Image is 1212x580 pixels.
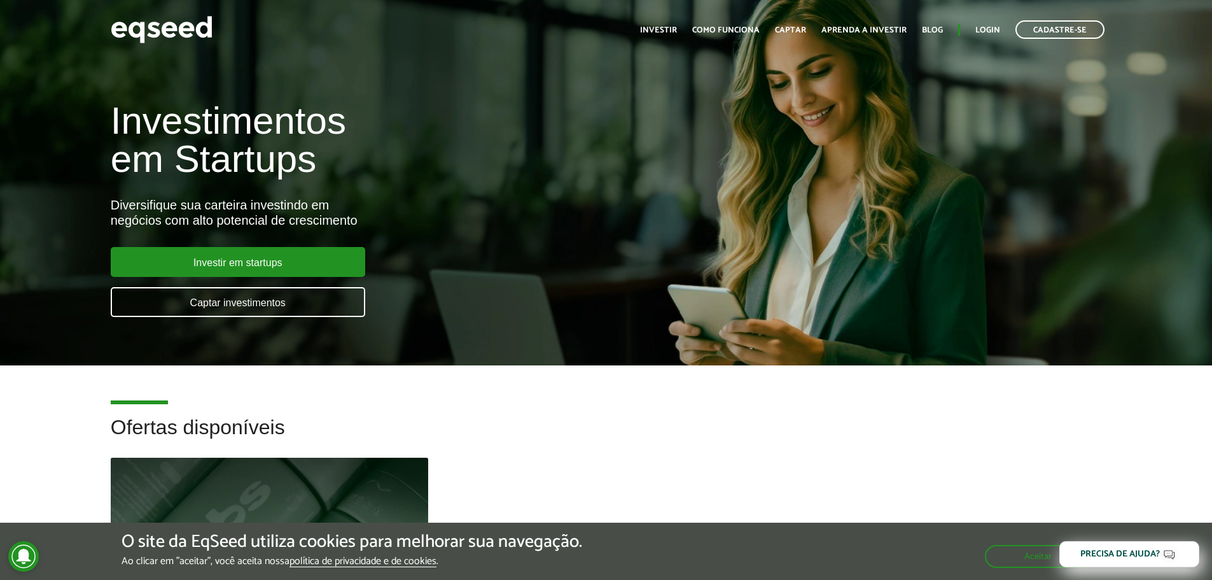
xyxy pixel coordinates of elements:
[1015,20,1104,39] a: Cadastre-se
[111,287,365,317] a: Captar investimentos
[111,197,698,228] div: Diversifique sua carteira investindo em negócios com alto potencial de crescimento
[640,26,677,34] a: Investir
[985,545,1091,568] button: Aceitar
[775,26,806,34] a: Captar
[122,555,582,567] p: Ao clicar em "aceitar", você aceita nossa .
[692,26,760,34] a: Como funciona
[922,26,943,34] a: Blog
[821,26,907,34] a: Aprenda a investir
[975,26,1000,34] a: Login
[122,532,582,552] h5: O site da EqSeed utiliza cookies para melhorar sua navegação.
[111,247,365,277] a: Investir em startups
[289,556,436,567] a: política de privacidade e de cookies
[111,416,1102,458] h2: Ofertas disponíveis
[111,13,212,46] img: EqSeed
[111,102,698,178] h1: Investimentos em Startups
